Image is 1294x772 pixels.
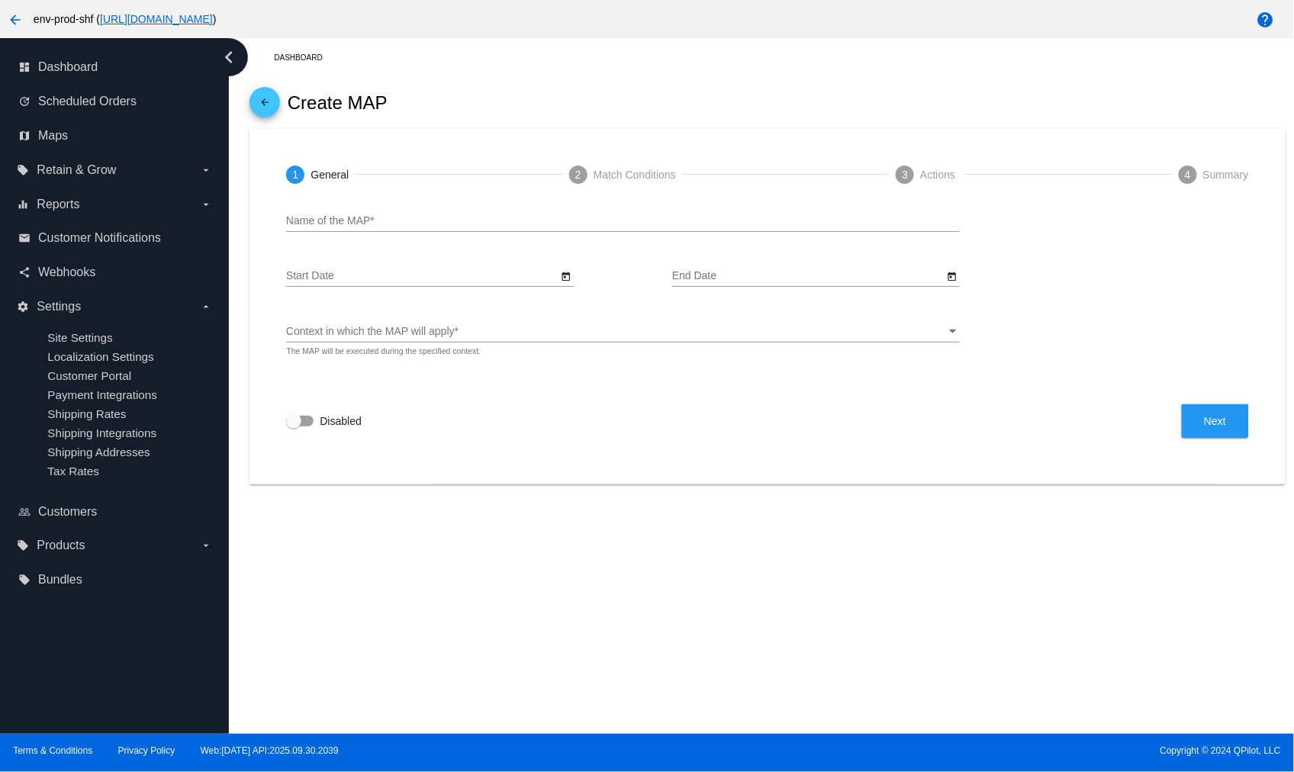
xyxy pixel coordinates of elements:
[17,301,29,313] i: settings
[200,539,212,552] i: arrow_drop_down
[18,130,31,142] i: map
[37,163,116,177] span: Retain & Grow
[558,268,575,284] button: Open calendar
[217,45,241,69] i: chevron_left
[13,745,92,756] a: Terms & Conditions
[100,13,213,25] a: [URL][DOMAIN_NAME]
[38,95,137,108] span: Scheduled Orders
[18,232,31,244] i: email
[200,301,212,313] i: arrow_drop_down
[118,745,175,756] a: Privacy Policy
[37,198,79,211] span: Reports
[902,169,908,181] span: 3
[18,266,31,278] i: share
[660,745,1281,756] span: Copyright © 2024 QPilot, LLC
[18,574,31,586] i: local_offer
[1185,169,1191,181] span: 4
[286,215,960,227] input: Name of the MAP
[34,13,217,25] span: env-prod-shf ( )
[286,270,558,282] input: Start Date
[286,347,481,356] div: The MAP will be executed during the specified context.
[17,164,29,176] i: local_offer
[38,231,161,245] span: Customer Notifications
[47,426,156,439] a: Shipping Integrations
[1182,404,1249,438] button: Next
[37,300,81,314] span: Settings
[286,326,960,338] mat-select: Context in which the MAP will apply
[38,265,95,279] span: Webhooks
[18,95,31,108] i: update
[37,539,85,552] span: Products
[944,268,960,284] button: Open calendar
[18,226,212,250] a: email Customer Notifications
[256,97,274,115] mat-icon: arrow_back
[311,169,349,181] div: General
[18,61,31,73] i: dashboard
[47,446,150,458] a: Shipping Addresses
[672,270,944,282] input: End Date
[18,500,212,524] a: people_outline Customers
[920,169,958,181] div: Actions
[1257,11,1275,29] mat-icon: help
[200,164,212,176] i: arrow_drop_down
[18,55,212,79] a: dashboard Dashboard
[17,198,29,211] i: equalizer
[18,89,212,114] a: update Scheduled Orders
[47,407,126,420] a: Shipping Rates
[38,60,98,74] span: Dashboard
[47,331,112,344] a: Site Settings
[47,465,99,478] a: Tax Rates
[200,198,212,211] i: arrow_drop_down
[47,388,157,401] a: Payment Integrations
[18,568,212,592] a: local_offer Bundles
[6,11,24,29] mat-icon: arrow_back
[293,169,299,181] span: 1
[47,350,153,363] a: Localization Settings
[320,413,361,429] span: Disabled
[286,325,455,337] span: Context in which the MAP will apply
[1204,415,1226,427] span: Next
[201,745,339,756] a: Web:[DATE] API:2025.09.30.2039
[575,169,581,181] span: 2
[594,169,676,181] div: Match Conditions
[17,539,29,552] i: local_offer
[274,46,336,69] a: Dashboard
[38,505,97,519] span: Customers
[18,506,31,518] i: people_outline
[47,369,131,382] a: Customer Portal
[18,260,212,285] a: share Webhooks
[18,124,212,148] a: map Maps
[1203,169,1249,181] div: Summary
[38,129,68,143] span: Maps
[38,573,82,587] span: Bundles
[288,92,388,114] h2: Create MAP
